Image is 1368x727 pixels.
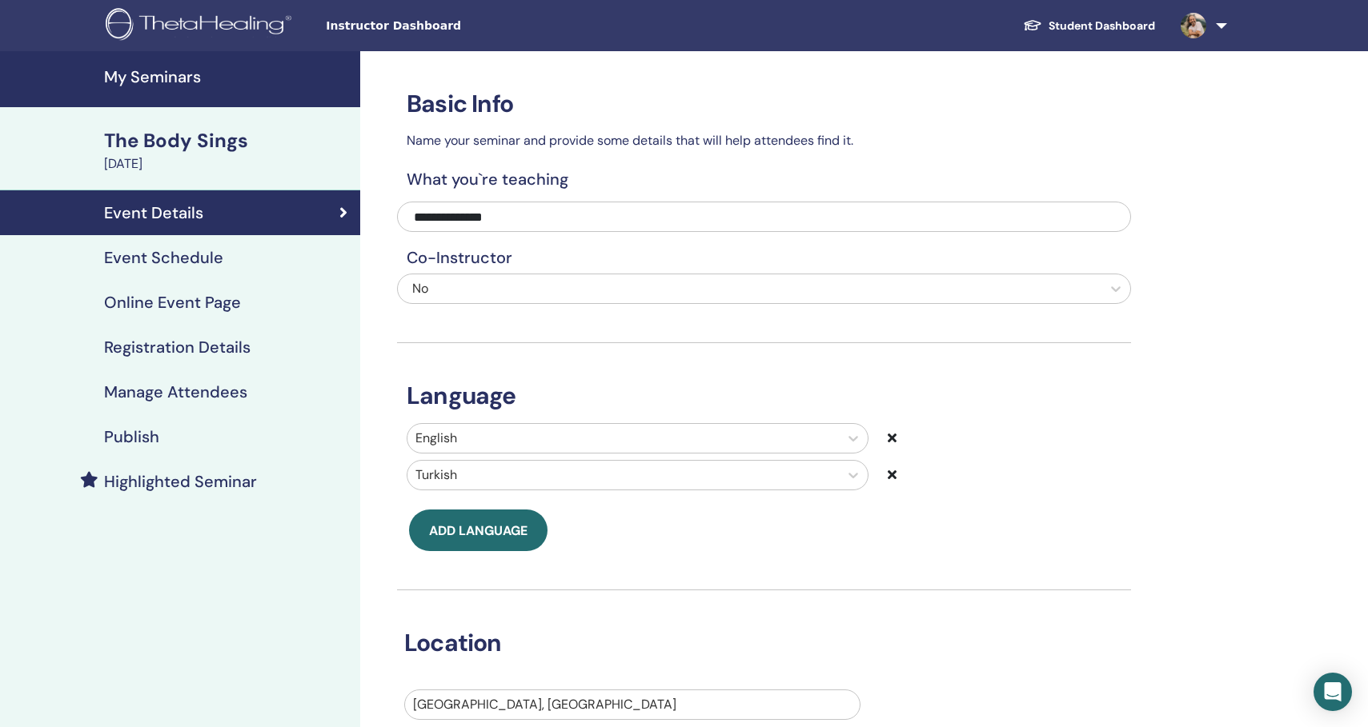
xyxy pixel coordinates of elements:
[104,338,251,357] h4: Registration Details
[106,8,297,44] img: logo.png
[397,248,1131,267] h4: Co-Instructor
[104,67,351,86] h4: My Seminars
[326,18,566,34] span: Instructor Dashboard
[1181,13,1206,38] img: default.jpg
[104,427,159,446] h4: Publish
[409,509,548,551] button: Add language
[397,131,1131,150] p: Name your seminar and provide some details that will help attendees find it.
[395,629,1109,657] h3: Location
[94,127,360,174] a: The Body Sings[DATE]
[104,382,247,401] h4: Manage Attendees
[104,154,351,174] div: [DATE]
[104,472,257,491] h4: Highlighted Seminar
[412,280,428,297] span: No
[397,170,1131,189] h4: What you`re teaching
[104,293,241,312] h4: Online Event Page
[104,127,351,154] div: The Body Sings
[1023,18,1042,32] img: graduation-cap-white.svg
[397,90,1131,118] h3: Basic Info
[104,203,203,222] h4: Event Details
[429,522,528,539] span: Add language
[1010,11,1168,41] a: Student Dashboard
[397,381,1131,410] h3: Language
[1314,673,1352,711] div: Open Intercom Messenger
[104,248,223,267] h4: Event Schedule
